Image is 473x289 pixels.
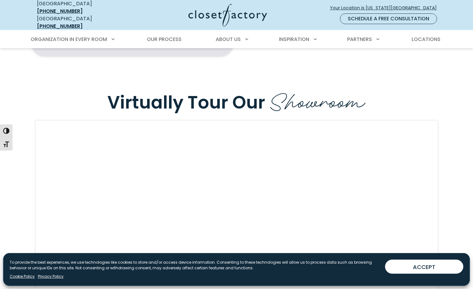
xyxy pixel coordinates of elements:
span: Locations [412,36,440,43]
span: About Us [216,36,241,43]
span: Our Process [147,36,182,43]
span: Your Location is [US_STATE][GEOGRAPHIC_DATA] [330,5,442,11]
a: [PHONE_NUMBER] [37,23,83,30]
span: Virtually Tour Our [107,90,265,115]
p: To provide the best experiences, we use technologies like cookies to store and/or access device i... [10,260,380,271]
img: Closet Factory Logo [188,4,267,27]
a: Schedule a Free Consultation [340,13,437,24]
a: Cookie Policy [10,274,35,279]
span: Partners [347,36,372,43]
span: Showroom [269,83,366,116]
div: [GEOGRAPHIC_DATA] [37,15,128,30]
a: Your Location is [US_STATE][GEOGRAPHIC_DATA] [330,3,442,13]
a: [PHONE_NUMBER] [37,8,83,15]
span: Organization in Every Room [31,36,107,43]
span: Inspiration [279,36,309,43]
a: Privacy Policy [38,274,64,279]
button: ACCEPT [385,260,463,274]
nav: Primary Menu [26,31,447,48]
